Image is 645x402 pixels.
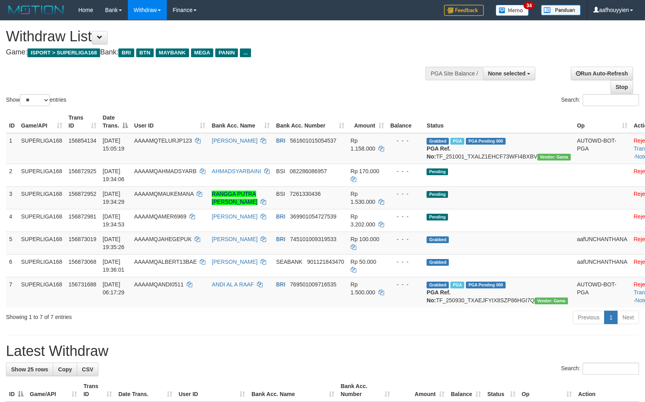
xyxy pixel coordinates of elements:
[212,281,254,288] a: ANDI AL A RAAF
[574,254,631,277] td: aafUNCHANTHANA
[6,94,66,106] label: Show entries
[290,137,336,144] span: Copy 561601015054537 to clipboard
[176,379,249,402] th: User ID: activate to sort column ascending
[351,168,379,174] span: Rp 170.000
[11,366,48,373] span: Show 25 rows
[6,110,18,133] th: ID
[20,94,50,106] select: Showentries
[69,191,97,197] span: 156872952
[6,29,422,44] h1: Withdraw List
[427,168,448,175] span: Pending
[69,259,97,265] span: 156873068
[103,168,125,182] span: [DATE] 19:34:06
[574,232,631,254] td: aafUNCHANTHANA
[103,236,125,250] span: [DATE] 19:35:26
[6,164,18,186] td: 2
[27,379,80,402] th: Game/API: activate to sort column ascending
[351,137,375,152] span: Rp 1.158.000
[212,213,257,220] a: [PERSON_NAME]
[212,137,257,144] a: [PERSON_NAME]
[466,282,506,288] span: PGA Pending
[6,379,27,402] th: ID: activate to sort column descending
[134,236,192,242] span: AAAAMQJAHEGEPUK
[537,154,571,160] span: Vendor URL: https://trx31.1velocity.biz
[6,186,18,209] td: 3
[6,209,18,232] td: 4
[103,281,125,296] span: [DATE] 06:17:29
[574,133,631,164] td: AUTOWD-BOT-PGA
[450,282,464,288] span: Marked by aafromsomean
[290,213,336,220] span: Copy 369901054727539 to clipboard
[212,259,257,265] a: [PERSON_NAME]
[575,379,639,402] th: Action
[136,48,154,57] span: BTN
[423,277,574,307] td: TF_250930_TXAEJFYIX8SZP86HGI7Q
[18,277,66,307] td: SUPERLIGA168
[351,281,375,296] span: Rp 1.500.000
[103,259,125,273] span: [DATE] 19:36:01
[276,191,285,197] span: BSI
[18,209,66,232] td: SUPERLIGA168
[496,5,529,16] img: Button%20Memo.svg
[69,168,97,174] span: 156872925
[276,281,285,288] span: BRI
[604,311,618,324] a: 1
[573,311,604,324] a: Previous
[134,281,184,288] span: AAAAMQANDI0511
[18,232,66,254] td: SUPERLIGA168
[351,213,375,228] span: Rp 3.202.000
[6,277,18,307] td: 7
[134,168,197,174] span: AAAAMQAHMADSYARB
[541,5,581,15] img: panduan.png
[77,363,98,376] a: CSV
[423,110,574,133] th: Status
[134,191,193,197] span: AAAAMQMAUKEMANA
[351,259,377,265] span: Rp 50.000
[466,138,506,145] span: PGA Pending
[131,110,209,133] th: User ID: activate to sort column ascending
[561,363,639,375] label: Search:
[69,236,97,242] span: 156873019
[53,363,77,376] a: Copy
[276,213,285,220] span: BRI
[610,80,633,94] a: Stop
[134,137,192,144] span: AAAAMQTELURJP123
[6,310,263,321] div: Showing 1 to 7 of 7 entries
[351,236,379,242] span: Rp 100.000
[307,259,344,265] span: Copy 901121843470 to clipboard
[215,48,238,57] span: PANIN
[427,145,450,160] b: PGA Ref. No:
[18,133,66,164] td: SUPERLIGA168
[583,363,639,375] input: Search:
[290,236,336,242] span: Copy 745101009319533 to clipboard
[427,138,449,145] span: Grabbed
[390,213,421,220] div: - - -
[18,254,66,277] td: SUPERLIGA168
[27,48,100,57] span: ISPORT > SUPERLIGA168
[390,235,421,243] div: - - -
[571,67,633,80] a: Run Auto-Refresh
[390,167,421,175] div: - - -
[248,379,337,402] th: Bank Acc. Name: activate to sort column ascending
[100,110,131,133] th: Date Trans.: activate to sort column descending
[103,137,125,152] span: [DATE] 15:05:19
[6,133,18,164] td: 1
[273,110,347,133] th: Bank Acc. Number: activate to sort column ascending
[69,213,97,220] span: 156872981
[390,137,421,145] div: - - -
[338,379,394,402] th: Bank Acc. Number: activate to sort column ascending
[444,5,484,16] img: Feedback.jpg
[118,48,134,57] span: BRI
[390,258,421,266] div: - - -
[583,94,639,106] input: Search:
[427,282,449,288] span: Grabbed
[348,110,387,133] th: Amount: activate to sort column ascending
[212,168,261,174] a: AHMADSYARBAINI
[393,379,448,402] th: Amount: activate to sort column ascending
[209,110,273,133] th: Bank Acc. Name: activate to sort column ascending
[276,236,285,242] span: BRI
[427,259,449,266] span: Grabbed
[212,191,257,205] a: RANGGA PUTRA [PERSON_NAME]
[134,213,187,220] span: AAAAMQAMER6969
[69,137,97,144] span: 156854134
